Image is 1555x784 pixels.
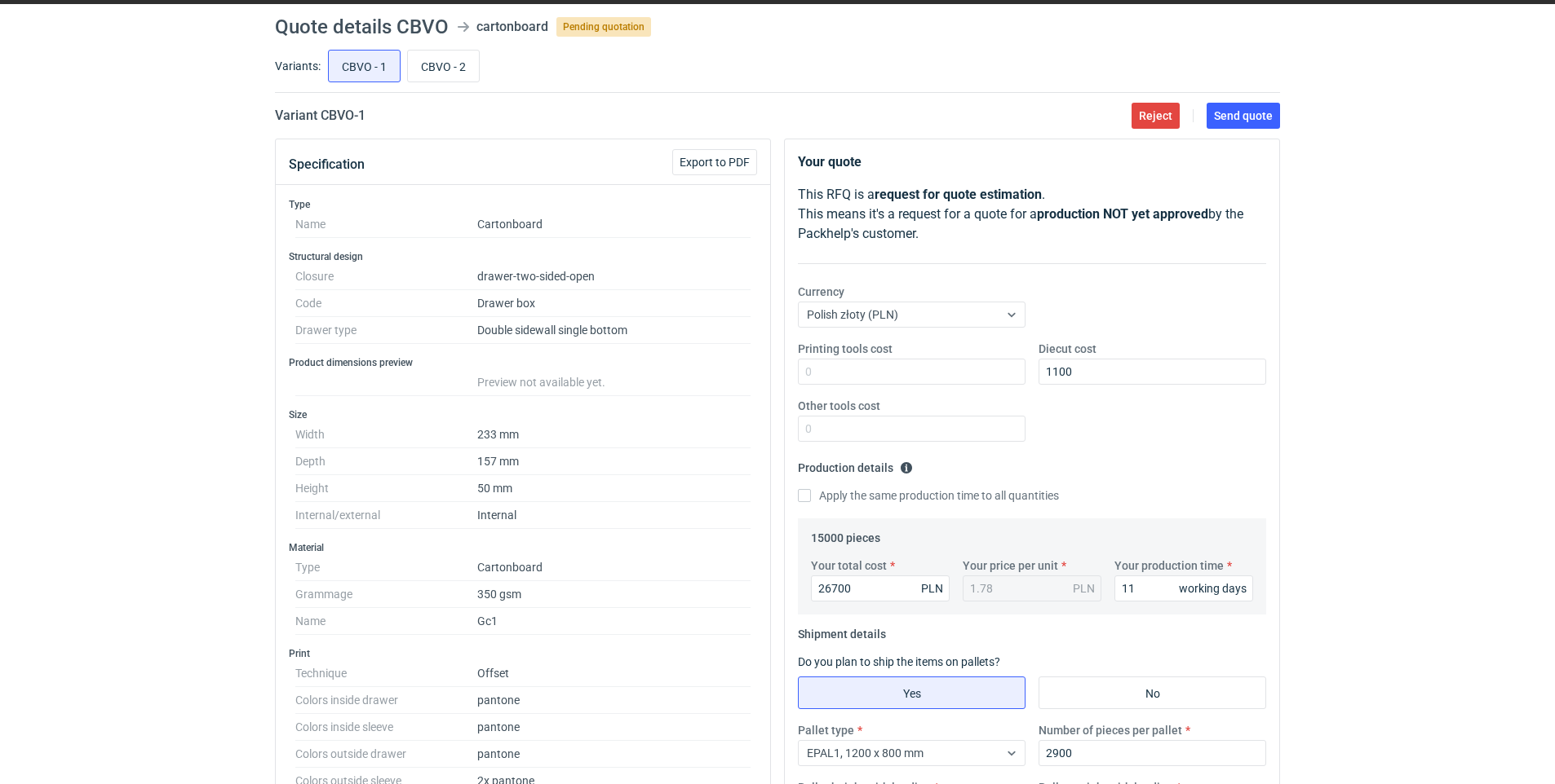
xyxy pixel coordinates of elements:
dd: pantone [477,741,751,768]
label: CBVO - 1 [328,50,401,82]
h3: Product dimensions preview [289,356,757,369]
label: Apply the same production time to all quantities [798,487,1059,504]
dd: Gc1 [477,608,751,635]
strong: Your quote [798,154,862,170]
span: Preview not available yet. [477,376,605,389]
div: cartonboard [476,17,548,37]
dt: Colors inside sleeve [295,714,477,741]
dt: Colors outside drawer [295,741,477,768]
button: Specification [289,145,365,184]
button: Reject [1132,103,1180,129]
input: 0 [811,575,950,601]
label: Currency [798,284,844,300]
div: PLN [921,580,943,597]
p: This RFQ is a . This means it's a request for a quote for a by the Packhelp's customer. [798,185,1266,244]
label: Printing tools cost [798,341,893,357]
input: 0 [1039,740,1266,766]
dt: Code [295,290,477,317]
legend: Shipment details [798,621,886,641]
label: Your price per unit [963,557,1058,574]
h3: Material [289,541,757,554]
dt: Depth [295,448,477,475]
label: Yes [798,676,1026,709]
dt: Colors inside drawer [295,687,477,714]
button: Send quote [1207,103,1280,129]
dt: Name [295,608,477,635]
dt: Name [295,211,477,238]
dd: 233 mm [477,421,751,448]
h2: Variant CBVO - 1 [275,106,365,126]
strong: request for quote estimation [875,187,1042,202]
dt: Width [295,421,477,448]
dt: Technique [295,660,477,687]
input: 0 [798,359,1026,385]
dd: 157 mm [477,448,751,475]
span: EPAL1, 1200 x 800 mm [807,747,924,760]
label: CBVO - 2 [407,50,480,82]
input: 0 [1039,359,1266,385]
input: 0 [798,416,1026,442]
dd: drawer-two-sided-open [477,263,751,290]
button: Export to PDF [672,149,757,175]
dd: Internal [477,502,751,529]
dt: Type [295,554,477,581]
dd: Drawer box [477,290,751,317]
dd: pantone [477,714,751,741]
dd: Offset [477,660,751,687]
h1: Quote details CBVO [275,17,449,37]
label: Your production time [1114,557,1224,574]
dd: 50 mm [477,475,751,502]
span: Send quote [1214,110,1273,121]
div: working days [1179,580,1247,597]
dt: Internal/external [295,502,477,529]
dd: pantone [477,687,751,714]
dt: Closure [295,263,477,290]
span: Polish złoty (PLN) [807,308,898,321]
dt: Grammage [295,581,477,608]
dt: Height [295,475,477,502]
h3: Print [289,647,757,660]
label: Pallet type [798,722,854,738]
dd: Cartonboard [477,554,751,581]
h3: Structural design [289,250,757,263]
strong: production NOT yet approved [1037,206,1208,222]
h3: Type [289,198,757,211]
label: Do you plan to ship the items on pallets? [798,655,1000,668]
label: Variants: [275,58,321,74]
label: Other tools cost [798,398,880,414]
span: Export to PDF [680,156,750,168]
dt: Drawer type [295,317,477,344]
label: Number of pieces per pallet [1039,722,1182,738]
dd: Cartonboard [477,211,751,238]
span: Reject [1139,110,1172,121]
label: Your total cost [811,557,887,574]
h3: Size [289,408,757,421]
legend: 15000 pieces [811,525,880,544]
dd: Double sidewall single bottom [477,317,751,344]
input: 0 [1114,575,1253,601]
span: Pending quotation [556,17,651,37]
legend: Production details [798,455,913,474]
div: PLN [1073,580,1095,597]
dd: 350 gsm [477,581,751,608]
label: Diecut cost [1039,341,1096,357]
label: No [1039,676,1266,709]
